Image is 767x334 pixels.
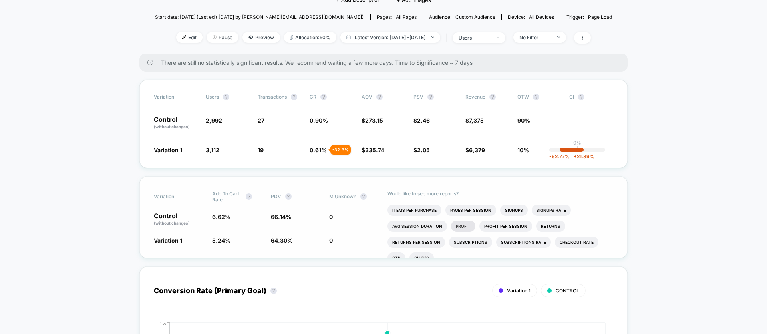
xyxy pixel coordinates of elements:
li: Subscriptions Rate [496,237,551,248]
span: Variation 1 [507,288,531,294]
img: edit [182,35,186,39]
p: Control [154,116,198,130]
span: Device: [501,14,560,20]
button: ? [360,193,367,200]
button: ? [376,94,383,100]
span: --- [569,118,613,130]
span: 64.30 % [271,237,293,244]
button: ? [489,94,496,100]
span: 90% [517,117,530,124]
span: Start date: [DATE] (Last edit [DATE] by [PERSON_NAME][EMAIL_ADDRESS][DOMAIN_NAME]) [155,14,364,20]
span: Variation [154,94,198,100]
span: Transactions [258,94,287,100]
img: calendar [346,35,351,39]
button: ? [285,193,292,200]
span: 2,992 [206,117,222,124]
span: Custom Audience [455,14,495,20]
span: M Unknown [329,193,356,199]
li: Subscriptions [449,237,492,248]
span: $ [413,147,430,153]
span: $ [362,147,384,153]
span: Variation [154,191,198,203]
span: | [444,32,453,44]
span: Edit [176,32,203,43]
span: 0.90 % [310,117,328,124]
div: - 32.3 % [330,145,351,155]
span: 10% [517,147,529,153]
p: | [576,146,578,152]
span: -62.77 % [549,153,570,159]
span: 7,375 [469,117,484,124]
span: (without changes) [154,221,190,225]
span: 27 [258,117,264,124]
li: Ctr [387,252,405,264]
span: 2.05 [417,147,430,153]
li: Signups [500,205,528,216]
span: 66.14 % [271,213,291,220]
p: 0% [573,140,581,146]
li: Profit [451,221,475,232]
img: end [497,37,499,38]
span: Variation 1 [154,237,182,244]
img: end [213,35,217,39]
li: Returns [536,221,565,232]
button: ? [270,288,277,294]
span: (without changes) [154,124,190,129]
p: Would like to see more reports? [387,191,613,197]
span: 21.89 % [570,153,594,159]
button: ? [246,193,252,200]
img: end [431,36,434,38]
div: Trigger: [566,14,612,20]
span: Preview [242,32,280,43]
span: + [574,153,577,159]
span: Pause [207,32,238,43]
span: There are still no statistically significant results. We recommend waiting a few more days . Time... [161,59,612,66]
span: 0 [329,213,333,220]
span: 0 [329,237,333,244]
span: Add To Cart Rate [212,191,242,203]
span: Page Load [588,14,612,20]
div: Audience: [429,14,495,20]
li: Signups Rate [532,205,571,216]
li: Items Per Purchase [387,205,441,216]
button: ? [291,94,297,100]
p: Control [154,213,204,226]
span: Allocation: 50% [284,32,336,43]
span: $ [413,117,430,124]
li: Clicks [409,252,434,264]
button: ? [320,94,327,100]
span: 6,379 [469,147,485,153]
span: $ [362,117,383,124]
span: PDV [271,193,281,199]
span: Variation 1 [154,147,182,153]
span: Revenue [465,94,485,100]
li: Returns Per Session [387,237,445,248]
span: 2.46 [417,117,430,124]
span: 6.62 % [212,213,230,220]
span: Latest Version: [DATE] - [DATE] [340,32,440,43]
span: 0.61 % [310,147,327,153]
button: ? [223,94,229,100]
span: 273.15 [365,117,383,124]
li: Pages Per Session [445,205,496,216]
button: ? [578,94,584,100]
span: all pages [396,14,417,20]
span: CI [569,94,613,100]
img: rebalance [290,35,293,40]
span: PSV [413,94,423,100]
span: CR [310,94,316,100]
button: ? [533,94,539,100]
span: users [206,94,219,100]
div: Pages: [377,14,417,20]
span: all devices [529,14,554,20]
span: 19 [258,147,264,153]
tspan: 1 % [160,320,167,325]
div: No Filter [519,34,551,40]
span: OTW [517,94,561,100]
button: ? [427,94,434,100]
span: $ [465,117,484,124]
span: $ [465,147,485,153]
li: Avg Session Duration [387,221,447,232]
span: CONTROL [556,288,579,294]
li: Profit Per Session [479,221,532,232]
